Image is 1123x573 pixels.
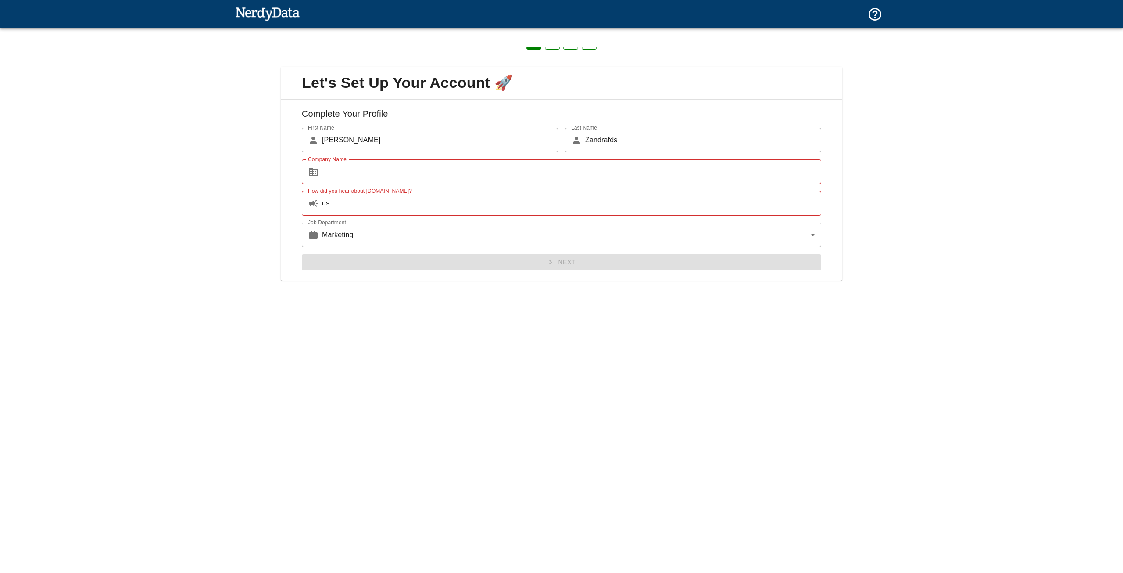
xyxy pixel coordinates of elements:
[308,219,346,226] label: Job Department
[235,5,300,22] img: NerdyData.com
[288,74,835,92] span: Let's Set Up Your Account 🚀
[322,223,821,247] div: Marketing
[571,124,597,131] label: Last Name
[288,107,835,128] h6: Complete Your Profile
[862,1,888,27] button: Support and Documentation
[308,187,412,195] label: How did you hear about [DOMAIN_NAME]?
[308,124,334,131] label: First Name
[308,155,347,163] label: Company Name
